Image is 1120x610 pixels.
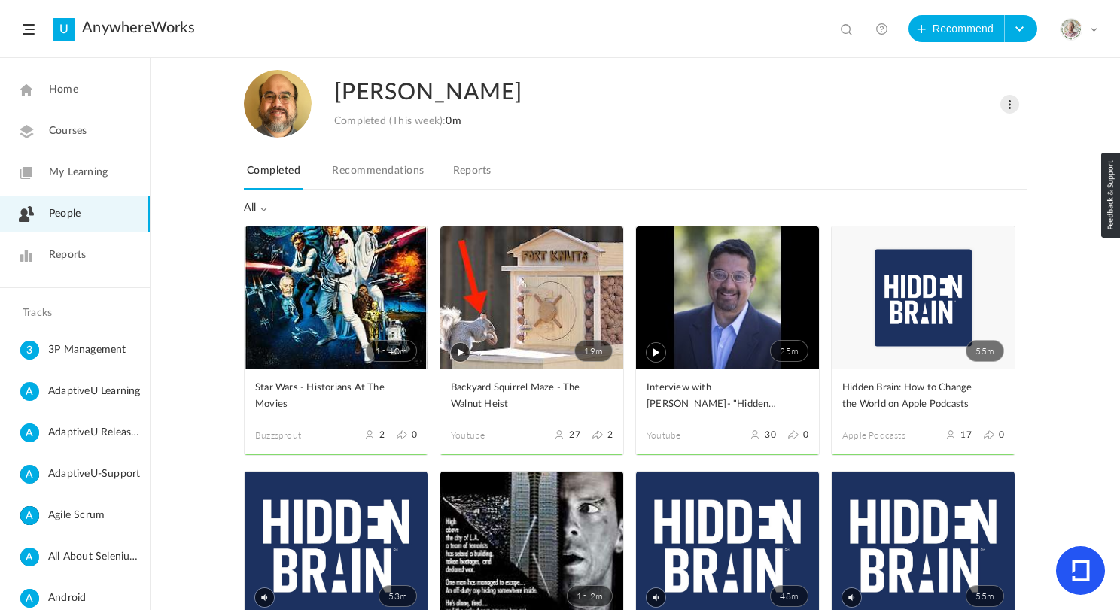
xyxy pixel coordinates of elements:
span: 48m [770,585,808,607]
span: Youtube [451,429,532,442]
span: All [244,202,268,214]
a: 19m [440,226,623,369]
span: Android [48,589,144,608]
span: 2 [607,429,613,440]
span: Interview with [PERSON_NAME]- "Hidden Brain," and "Useful Delusions" [647,380,786,413]
span: 0 [999,429,1004,440]
a: Backyard Squirrel Maze - The Walnut Heist [451,380,613,414]
span: 30 [765,429,775,440]
span: Youtube [647,429,728,442]
img: julia-s-version-gybnm-profile-picture-frame-2024-template-16.png [1061,19,1082,40]
span: Buzzsprout [255,429,336,442]
a: AnywhereWorks [82,19,195,37]
span: AdaptiveU Learning [48,382,144,401]
span: 0 [803,429,808,440]
cite: A [20,465,39,485]
span: All About Selenium Testing [48,548,144,566]
span: 19m [574,340,613,362]
button: Recommend [908,15,1005,42]
span: 55m [966,585,1004,607]
a: 25m [636,226,819,369]
span: 0m [446,116,461,126]
span: 3P Management [48,341,144,360]
span: 53m [379,585,417,607]
a: Completed [244,161,303,190]
cite: A [20,548,39,568]
a: 1h 40m [245,226,428,369]
span: Reports [49,247,86,263]
span: 55m [966,340,1004,362]
a: Interview with [PERSON_NAME]- "Hidden Brain," and "Useful Delusions" [647,380,808,414]
a: ‎Hidden Brain: How to Change the World on Apple Podcasts [842,380,1004,414]
span: 1h 2m [567,585,613,607]
span: 27 [569,429,580,440]
span: People [49,206,81,222]
span: Courses [49,123,87,139]
a: Recommendations [329,161,427,190]
a: U [53,18,75,41]
h4: Tracks [23,307,123,320]
cite: A [20,589,39,609]
span: Apple Podcasts [842,429,924,442]
span: 2 [379,429,385,440]
a: 55m [832,226,1015,369]
a: Star Wars - Historians At The Movies [255,380,417,414]
span: My Learning [49,165,108,181]
span: ‎Hidden Brain: How to Change the World on Apple Podcasts [842,380,982,413]
span: Star Wars - Historians At The Movies [255,380,394,413]
span: Backyard Squirrel Maze - The Walnut Heist [451,380,590,413]
cite: 3 [20,341,39,361]
h2: [PERSON_NAME] [334,70,960,115]
span: AdaptiveU Release Details [48,423,144,442]
span: Home [49,82,78,98]
img: profile-photo.png [244,70,312,138]
span: 17 [960,429,971,440]
span: 25m [770,340,808,362]
span: 0 [412,429,417,440]
cite: A [20,423,39,444]
div: Completed (This week): [334,115,461,128]
cite: A [20,506,39,527]
a: Reports [450,161,495,190]
span: 1h 40m [366,340,417,362]
span: AdaptiveU-Support [48,465,144,484]
cite: A [20,382,39,402]
span: Agile Scrum [48,506,144,525]
img: loop_feedback_btn.png [1101,153,1120,238]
